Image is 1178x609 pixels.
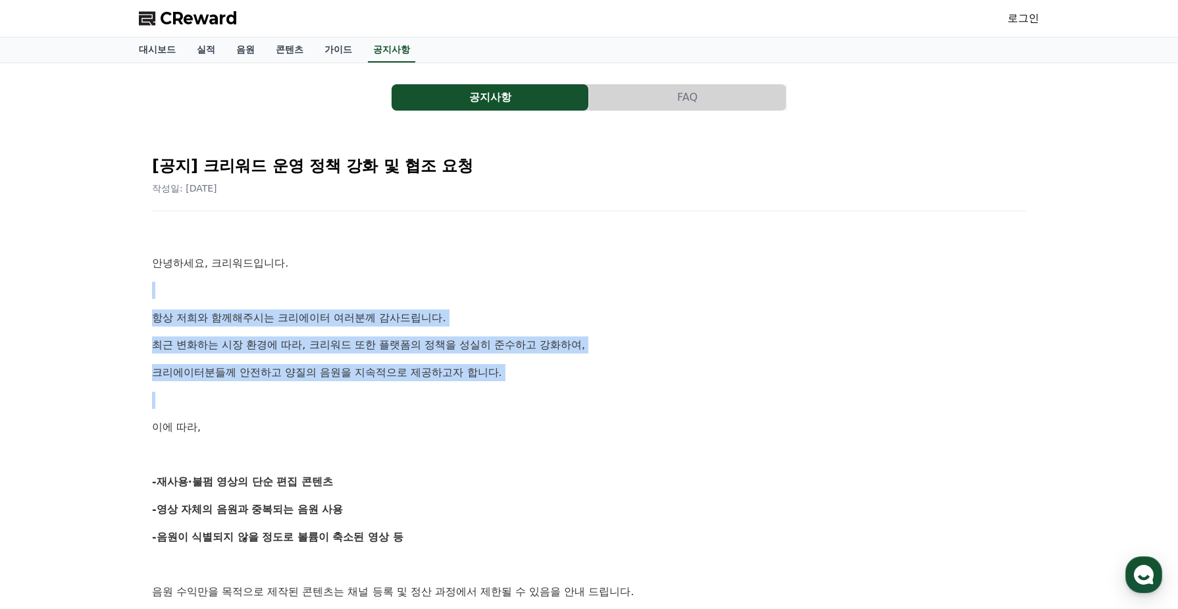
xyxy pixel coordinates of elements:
span: 홈 [41,437,49,448]
a: 가이드 [314,38,363,63]
p: 안녕하세요, 크리워드입니다. [152,255,1026,272]
a: 홈 [4,417,87,450]
p: 최근 변화하는 시장 환경에 따라, 크리워드 또한 플랫폼의 정책을 성실히 준수하고 강화하여, [152,336,1026,354]
strong: -재사용·불펌 영상의 단순 편집 콘텐츠 [152,475,333,488]
strong: -영상 자체의 음원과 중복되는 음원 사용 [152,503,344,516]
a: 대화 [87,417,170,450]
a: 콘텐츠 [265,38,314,63]
a: 음원 [226,38,265,63]
button: 공지사항 [392,84,588,111]
h2: [공지] 크리워드 운영 정책 강화 및 협조 요청 [152,155,1026,176]
a: 로그인 [1008,11,1039,26]
span: 설정 [203,437,219,448]
strong: -음원이 식별되지 않을 정도로 볼륨이 축소된 영상 등 [152,531,403,543]
a: CReward [139,8,238,29]
a: 실적 [186,38,226,63]
a: 설정 [170,417,253,450]
span: CReward [160,8,238,29]
a: 공지사항 [392,84,589,111]
a: 대시보드 [128,38,186,63]
p: 항상 저희와 함께해주시는 크리에이터 여러분께 감사드립니다. [152,309,1026,327]
span: 작성일: [DATE] [152,183,217,194]
p: 이에 따라, [152,419,1026,436]
p: 음원 수익만을 목적으로 제작된 콘텐츠는 채널 등록 및 정산 과정에서 제한될 수 있음을 안내 드립니다. [152,583,1026,600]
p: 크리에이터분들께 안전하고 양질의 음원을 지속적으로 제공하고자 합니다. [152,364,1026,381]
span: 대화 [120,438,136,448]
a: 공지사항 [368,38,415,63]
button: FAQ [589,84,786,111]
